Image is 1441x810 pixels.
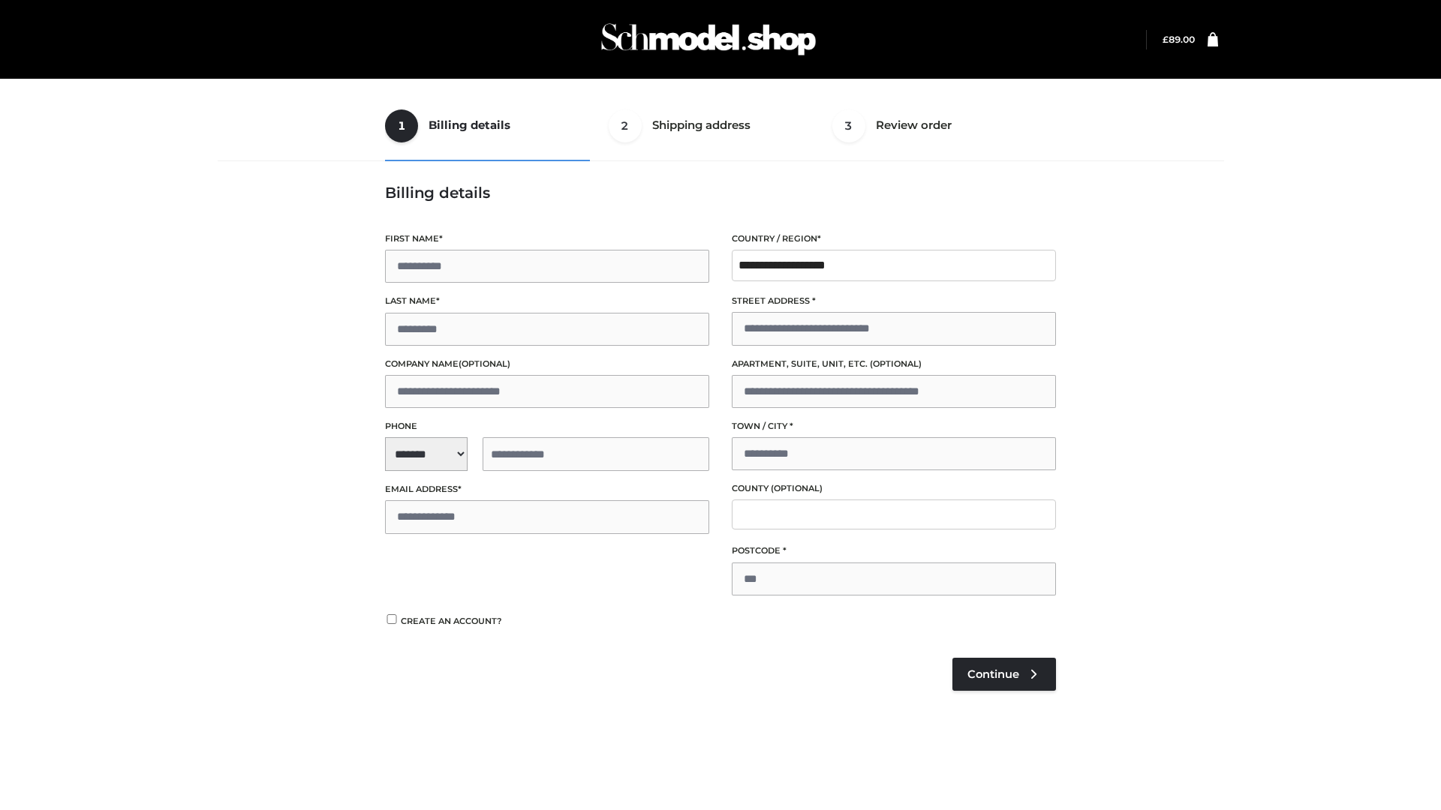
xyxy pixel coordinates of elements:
[385,232,709,246] label: First name
[732,419,1056,433] label: Town / City
[967,667,1019,681] span: Continue
[385,419,709,433] label: Phone
[732,357,1056,371] label: Apartment, suite, unit, etc.
[952,658,1056,691] a: Continue
[385,294,709,308] label: Last name
[401,616,502,626] span: Create an account?
[385,482,709,496] label: Email address
[732,544,1056,558] label: Postcode
[385,614,399,624] input: Create an account?
[459,358,510,369] span: (optional)
[732,294,1056,308] label: Street address
[732,232,1056,246] label: Country / Region
[1163,34,1169,45] span: £
[596,10,821,69] img: Schmodel Admin 964
[1163,34,1195,45] a: £89.00
[771,483,823,493] span: (optional)
[732,481,1056,496] label: County
[385,184,1056,202] h3: Billing details
[1163,34,1195,45] bdi: 89.00
[385,357,709,371] label: Company name
[870,358,922,369] span: (optional)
